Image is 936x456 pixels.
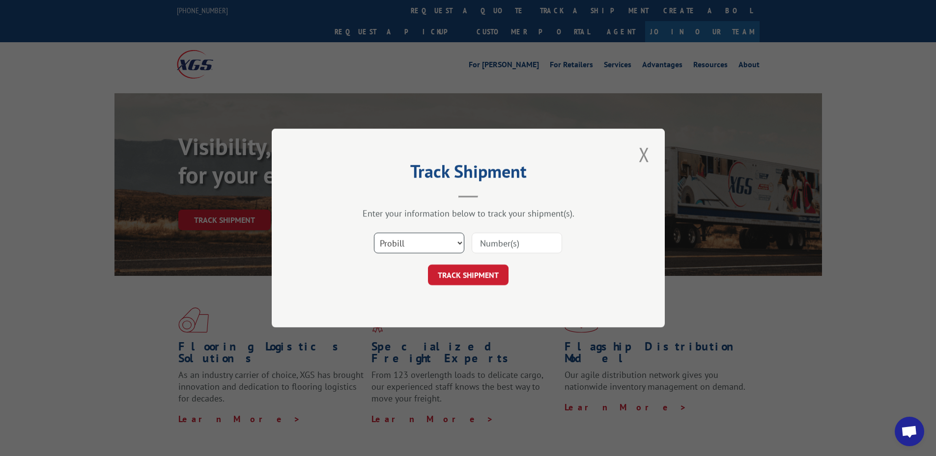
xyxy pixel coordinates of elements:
[472,233,562,253] input: Number(s)
[321,208,616,219] div: Enter your information below to track your shipment(s).
[428,265,509,285] button: TRACK SHIPMENT
[636,141,652,168] button: Close modal
[321,164,616,183] h2: Track Shipment
[895,417,924,446] a: Open chat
